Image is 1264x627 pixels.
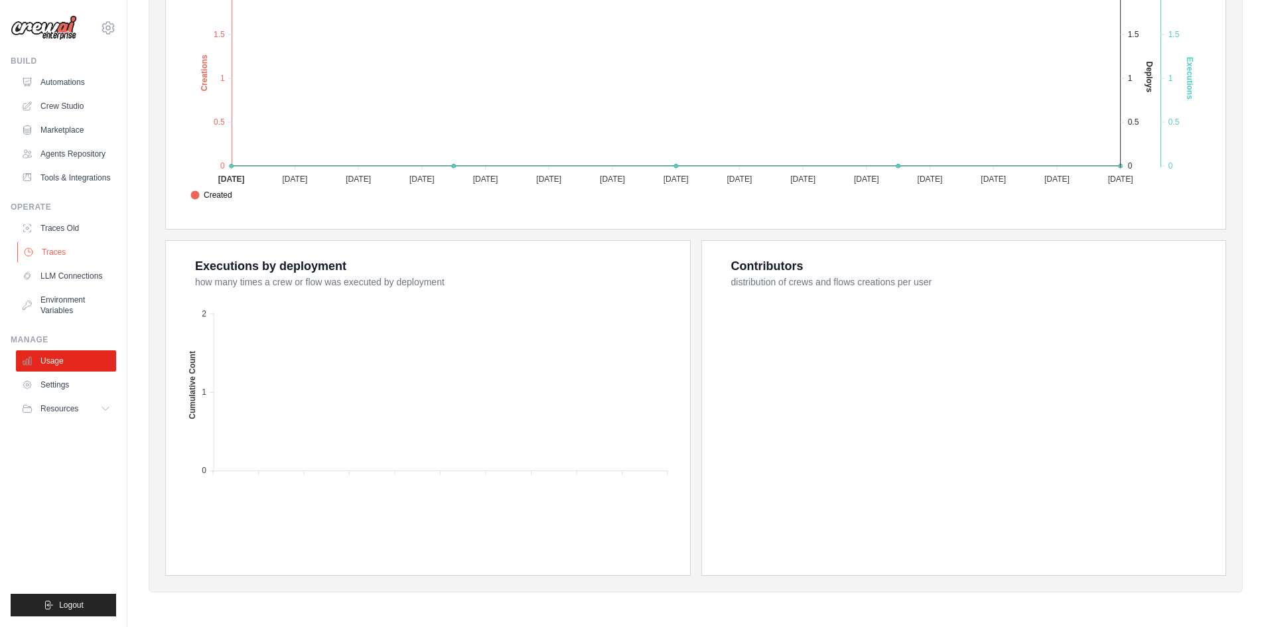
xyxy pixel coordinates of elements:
[1185,57,1194,100] text: Executions
[1044,174,1070,184] tspan: [DATE]
[409,174,435,184] tspan: [DATE]
[16,143,116,165] a: Agents Repository
[1128,74,1133,83] tspan: 1
[16,265,116,287] a: LLM Connections
[11,594,116,616] button: Logout
[16,72,116,93] a: Automations
[16,218,116,239] a: Traces Old
[202,309,206,318] tspan: 2
[202,466,206,475] tspan: 0
[1108,174,1133,184] tspan: [DATE]
[854,174,879,184] tspan: [DATE]
[16,374,116,395] a: Settings
[16,96,116,117] a: Crew Studio
[11,334,116,345] div: Manage
[16,167,116,188] a: Tools & Integrations
[16,289,116,321] a: Environment Variables
[664,174,689,184] tspan: [DATE]
[1128,117,1139,127] tspan: 0.5
[16,398,116,419] button: Resources
[17,242,117,263] a: Traces
[536,174,561,184] tspan: [DATE]
[282,174,307,184] tspan: [DATE]
[214,117,225,127] tspan: 0.5
[1168,161,1173,171] tspan: 0
[11,15,77,40] img: Logo
[195,275,674,289] dt: how many times a crew or flow was executed by deployment
[188,351,197,419] text: Cumulative Count
[11,202,116,212] div: Operate
[600,174,625,184] tspan: [DATE]
[981,174,1006,184] tspan: [DATE]
[195,257,346,275] div: Executions by deployment
[40,403,78,414] span: Resources
[473,174,498,184] tspan: [DATE]
[790,174,815,184] tspan: [DATE]
[202,387,206,397] tspan: 1
[1128,30,1139,39] tspan: 1.5
[59,600,84,610] span: Logout
[16,350,116,372] a: Usage
[218,174,245,184] tspan: [DATE]
[1168,74,1173,83] tspan: 1
[1145,61,1154,92] text: Deploys
[220,74,225,83] tspan: 1
[11,56,116,66] div: Build
[731,257,804,275] div: Contributors
[200,54,209,92] text: Creations
[16,119,116,141] a: Marketplace
[918,174,943,184] tspan: [DATE]
[214,30,225,39] tspan: 1.5
[1168,30,1180,39] tspan: 1.5
[727,174,752,184] tspan: [DATE]
[1168,117,1180,127] tspan: 0.5
[346,174,371,184] tspan: [DATE]
[731,275,1210,289] dt: distribution of crews and flows creations per user
[190,189,232,201] span: Created
[220,161,225,171] tspan: 0
[1128,161,1133,171] tspan: 0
